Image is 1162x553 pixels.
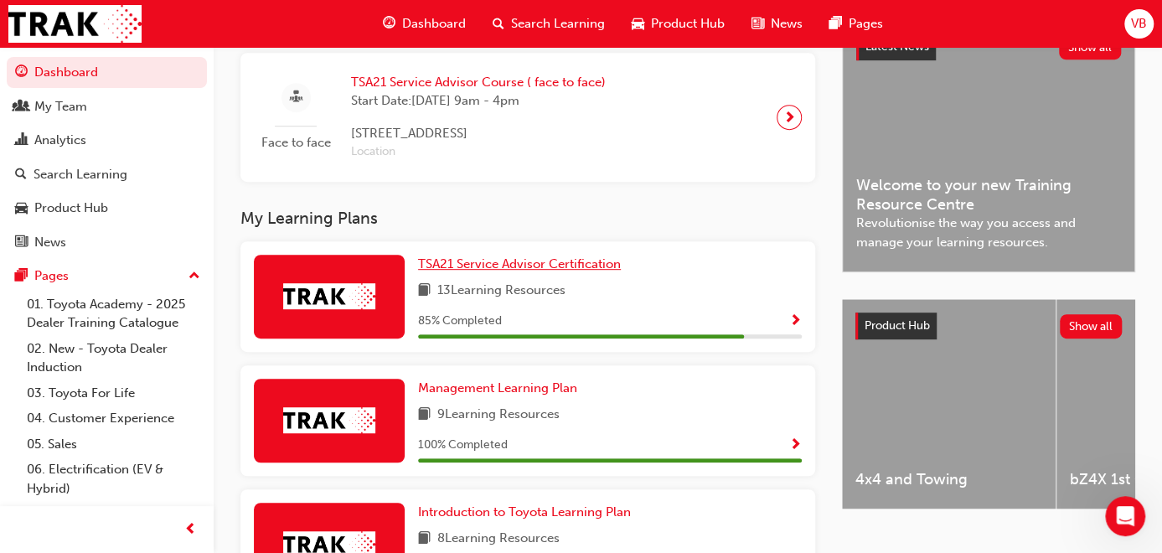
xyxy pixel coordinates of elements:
[189,266,200,287] span: up-icon
[283,407,375,433] img: Trak
[7,261,207,292] button: Pages
[15,65,28,80] span: guage-icon
[618,7,738,41] a: car-iconProduct Hub
[437,281,566,302] span: 13 Learning Resources
[418,405,431,426] span: book-icon
[351,142,606,162] span: Location
[383,13,395,34] span: guage-icon
[751,13,764,34] span: news-icon
[7,227,207,258] a: News
[738,7,816,41] a: news-iconNews
[865,318,930,333] span: Product Hub
[20,432,207,457] a: 05. Sales
[783,106,796,129] span: next-icon
[15,201,28,216] span: car-icon
[418,503,638,522] a: Introduction to Toyota Learning Plan
[20,336,207,380] a: 02. New - Toyota Dealer Induction
[7,125,207,156] a: Analytics
[34,97,87,116] div: My Team
[254,66,802,168] a: Face to faceTSA21 Service Advisor Course ( face to face)Start Date:[DATE] 9am - 4pm[STREET_ADDRES...
[842,299,1056,509] a: 4x4 and Towing
[402,14,466,34] span: Dashboard
[7,54,207,261] button: DashboardMy TeamAnalyticsSearch LearningProduct HubNews
[20,406,207,432] a: 04. Customer Experience
[418,281,431,302] span: book-icon
[437,405,560,426] span: 9 Learning Resources
[15,235,28,251] span: news-icon
[8,5,142,43] img: Trak
[855,313,1122,339] a: Product HubShow all
[184,519,197,540] span: prev-icon
[15,269,28,284] span: pages-icon
[789,435,802,456] button: Show Progress
[418,504,631,519] span: Introduction to Toyota Learning Plan
[34,131,86,150] div: Analytics
[1060,314,1123,339] button: Show all
[418,255,627,274] a: TSA21 Service Advisor Certification
[418,256,621,271] span: TSA21 Service Advisor Certification
[511,14,605,34] span: Search Learning
[418,312,502,331] span: 85 % Completed
[15,133,28,148] span: chart-icon
[771,14,803,34] span: News
[20,501,207,527] a: 07. Parts21 Certification
[20,380,207,406] a: 03. Toyota For Life
[856,176,1121,214] span: Welcome to your new Training Resource Centre
[34,165,127,184] div: Search Learning
[829,13,842,34] span: pages-icon
[283,283,375,309] img: Trak
[789,438,802,453] span: Show Progress
[493,13,504,34] span: search-icon
[290,87,302,108] span: sessionType_FACE_TO_FACE-icon
[842,19,1135,272] a: Latest NewsShow allWelcome to your new Training Resource CentreRevolutionise the way you access a...
[351,91,606,111] span: Start Date: [DATE] 9am - 4pm
[418,436,508,455] span: 100 % Completed
[20,457,207,501] a: 06. Electrification (EV & Hybrid)
[351,124,606,143] span: [STREET_ADDRESS]
[240,209,815,228] h3: My Learning Plans
[789,311,802,332] button: Show Progress
[15,100,28,115] span: people-icon
[254,133,338,152] span: Face to face
[7,193,207,224] a: Product Hub
[651,14,725,34] span: Product Hub
[855,470,1042,489] span: 4x4 and Towing
[1105,496,1145,536] iframe: Intercom live chat
[20,292,207,336] a: 01. Toyota Academy - 2025 Dealer Training Catalogue
[816,7,896,41] a: pages-iconPages
[7,159,207,190] a: Search Learning
[1131,14,1147,34] span: VB
[437,529,560,550] span: 8 Learning Resources
[418,529,431,550] span: book-icon
[418,380,577,395] span: Management Learning Plan
[7,57,207,88] a: Dashboard
[34,199,108,218] div: Product Hub
[34,233,66,252] div: News
[856,214,1121,251] span: Revolutionise the way you access and manage your learning resources.
[369,7,479,41] a: guage-iconDashboard
[632,13,644,34] span: car-icon
[789,314,802,329] span: Show Progress
[34,266,69,286] div: Pages
[418,379,584,398] a: Management Learning Plan
[7,91,207,122] a: My Team
[849,14,883,34] span: Pages
[479,7,618,41] a: search-iconSearch Learning
[15,168,27,183] span: search-icon
[1124,9,1154,39] button: VB
[351,73,606,92] span: TSA21 Service Advisor Course ( face to face)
